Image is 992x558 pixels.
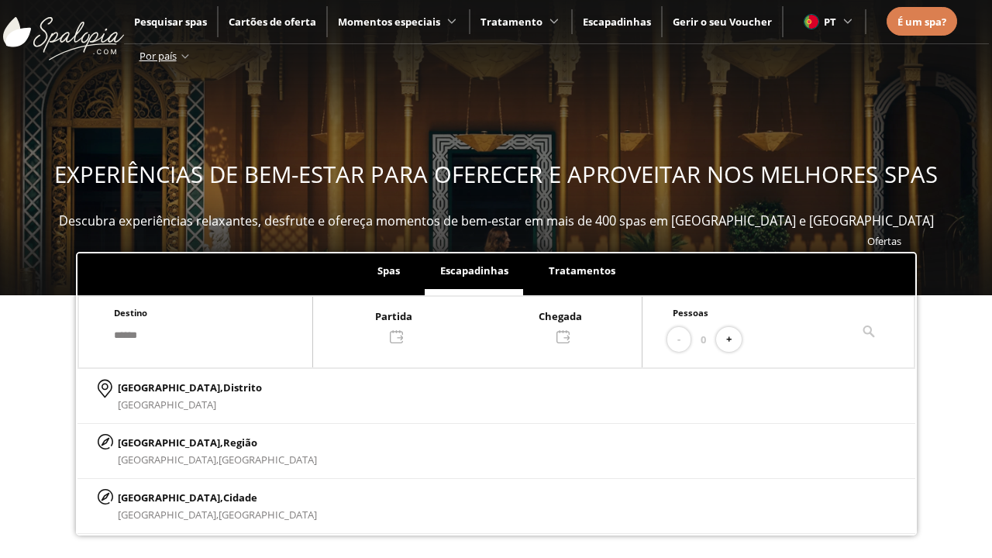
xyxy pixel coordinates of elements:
[673,15,772,29] a: Gerir o seu Voucher
[118,508,219,522] span: [GEOGRAPHIC_DATA],
[716,327,742,353] button: +
[219,508,317,522] span: [GEOGRAPHIC_DATA]
[139,49,177,63] span: Por país
[59,212,934,229] span: Descubra experiências relaxantes, desfrute e ofereça momentos de bem-estar em mais de 400 spas em...
[134,15,207,29] a: Pesquisar spas
[118,489,317,506] p: [GEOGRAPHIC_DATA],
[867,234,901,248] a: Ofertas
[897,13,946,30] a: É um spa?
[219,453,317,467] span: [GEOGRAPHIC_DATA]
[440,263,508,277] span: Escapadinhas
[118,453,219,467] span: [GEOGRAPHIC_DATA],
[118,398,216,412] span: [GEOGRAPHIC_DATA]
[118,379,262,396] p: [GEOGRAPHIC_DATA],
[377,263,400,277] span: Spas
[583,15,651,29] a: Escapadinhas
[223,491,257,505] span: Cidade
[667,327,691,353] button: -
[701,331,706,348] span: 0
[549,263,615,277] span: Tratamentos
[673,307,708,319] span: Pessoas
[3,2,124,60] img: ImgLogoSpalopia.BvClDcEz.svg
[114,307,147,319] span: Destino
[223,381,262,394] span: Distrito
[54,159,938,190] span: EXPERIÊNCIAS DE BEM-ESTAR PARA OFERECER E APROVEITAR NOS MELHORES SPAS
[118,434,317,451] p: [GEOGRAPHIC_DATA],
[229,15,316,29] a: Cartões de oferta
[223,436,257,449] span: Região
[897,15,946,29] span: É um spa?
